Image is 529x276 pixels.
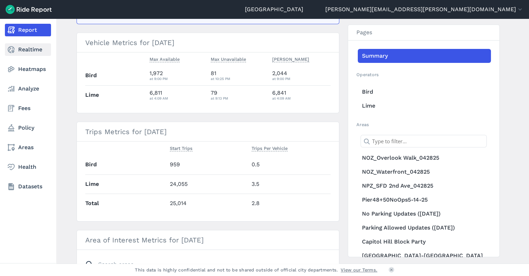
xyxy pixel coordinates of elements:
[5,24,51,36] a: Report
[325,5,523,14] button: [PERSON_NAME][EMAIL_ADDRESS][PERSON_NAME][DOMAIN_NAME]
[85,155,167,174] th: Bird
[356,71,491,78] h2: Operators
[85,66,147,85] th: Bird
[356,121,491,128] h2: Areas
[211,55,246,62] span: Max Unavailable
[170,144,193,151] span: Start Trips
[5,180,51,193] a: Datasets
[150,89,205,101] div: 6,811
[5,82,51,95] a: Analyze
[150,55,180,64] button: Max Available
[358,99,491,113] a: Lime
[272,75,331,82] div: at 9:00 PM
[5,141,51,154] a: Areas
[77,33,339,52] h3: Vehicle Metrics for [DATE]
[5,63,51,75] a: Heatmaps
[85,85,147,104] th: Lime
[167,174,249,194] td: 24,055
[245,5,303,14] a: [GEOGRAPHIC_DATA]
[211,55,246,64] button: Max Unavailable
[85,194,167,213] th: Total
[167,155,249,174] td: 959
[81,258,326,271] input: Search areas
[5,161,51,173] a: Health
[5,102,51,115] a: Fees
[272,55,309,64] button: [PERSON_NAME]
[249,194,331,213] td: 2.8
[361,135,487,147] input: Type to filter...
[249,155,331,174] td: 0.5
[211,95,267,101] div: at 9:13 PM
[358,151,491,165] a: NOZ_Overlook Walk_042825
[150,69,205,82] div: 1,972
[358,179,491,193] a: NPZ_SFD 2nd Ave_042825
[5,43,51,56] a: Realtime
[211,75,267,82] div: at 10:25 PM
[77,230,339,250] h3: Area of Interest Metrics for [DATE]
[150,55,180,62] span: Max Available
[77,122,339,141] h3: Trips Metrics for [DATE]
[348,25,499,41] h3: Pages
[272,89,331,101] div: 6,841
[272,69,331,82] div: 2,044
[358,49,491,63] a: Summary
[249,174,331,194] td: 3.5
[252,144,288,153] button: Trips Per Vehicle
[150,75,205,82] div: at 9:00 PM
[211,89,267,101] div: 79
[170,144,193,153] button: Start Trips
[358,193,491,207] a: Pier48+50NoOps5-14-25
[358,221,491,235] a: Parking Allowed Updates ([DATE])
[272,55,309,62] span: [PERSON_NAME]
[5,122,51,134] a: Policy
[167,194,249,213] td: 25,014
[252,144,288,151] span: Trips Per Vehicle
[150,95,205,101] div: at 4:09 AM
[358,85,491,99] a: Bird
[358,249,491,263] a: [GEOGRAPHIC_DATA]-[GEOGRAPHIC_DATA]
[358,207,491,221] a: No Parking Updates ([DATE])
[211,69,267,82] div: 81
[6,5,52,14] img: Ride Report
[358,165,491,179] a: NOZ_Waterfront_042825
[341,267,377,273] a: View our Terms.
[272,95,331,101] div: at 4:09 AM
[358,235,491,249] a: Capitol Hill Block Party
[85,174,167,194] th: Lime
